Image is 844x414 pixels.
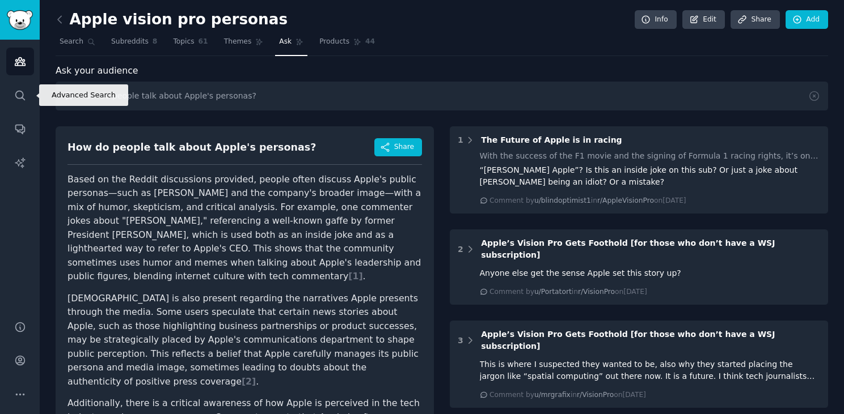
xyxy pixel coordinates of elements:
[67,140,316,155] div: How do people talk about Apple's personas?
[319,37,349,47] span: Products
[480,358,821,382] div: This is where I suspected they wanted to be, also why they started placing the jargon like “spati...
[635,10,677,29] a: Info
[220,33,268,56] a: Themes
[480,267,821,279] div: Anyone else get the sense Apple set this story up?
[731,10,779,29] a: Share
[169,33,212,56] a: Topics61
[480,150,821,162] div: With the success of the F1 movie and the signing of Formula 1 racing rights, it’s only natural fo...
[56,11,288,29] h2: Apple vision pro personas
[67,292,422,389] p: [DEMOGRAPHIC_DATA] is also present regarding the narratives Apple presents through the media. Som...
[107,33,161,56] a: Subreddits8
[242,376,256,387] span: [ 2 ]
[279,37,292,47] span: Ask
[56,82,828,110] input: Ask this audience a question...
[597,197,654,204] span: r/AppleVisionPro
[173,37,194,47] span: Topics
[56,64,138,78] span: Ask your audience
[56,33,99,56] a: Search
[534,391,571,399] span: u/mrgrafix
[111,37,149,47] span: Subreddits
[489,287,647,297] div: Comment by in on [DATE]
[480,164,821,188] div: “[PERSON_NAME] Apple”? Is this an inside joke on this sub? Or just a joke about [PERSON_NAME] bei...
[315,33,379,56] a: Products44
[394,142,414,152] span: Share
[458,244,463,255] div: 2
[489,390,646,400] div: Comment by in on [DATE]
[275,33,307,56] a: Ask
[365,37,375,47] span: 44
[534,197,591,204] span: u/blindoptimist1
[489,196,686,206] div: Comment by in on [DATE]
[578,288,615,296] span: r/VisionPro
[481,135,622,144] span: The Future of Apple is in racing
[348,271,362,281] span: [ 1 ]
[60,37,83,47] span: Search
[682,10,725,29] a: Edit
[786,10,828,29] a: Add
[534,288,572,296] span: u/Portatort
[7,10,33,30] img: GummySearch logo
[481,238,775,259] span: Apple’s Vision Pro Gets Foothold [for those who don’t have a WSJ subscription]
[199,37,208,47] span: 61
[458,134,463,146] div: 1
[67,173,422,284] p: Based on the Reddit discussions provided, people often discuss Apple's public personas—such as [P...
[481,330,775,351] span: Apple’s Vision Pro Gets Foothold [for those who don’t have a WSJ subscription]
[458,335,463,347] div: 3
[224,37,252,47] span: Themes
[374,138,422,156] button: Share
[577,391,614,399] span: r/VisionPro
[153,37,158,47] span: 8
